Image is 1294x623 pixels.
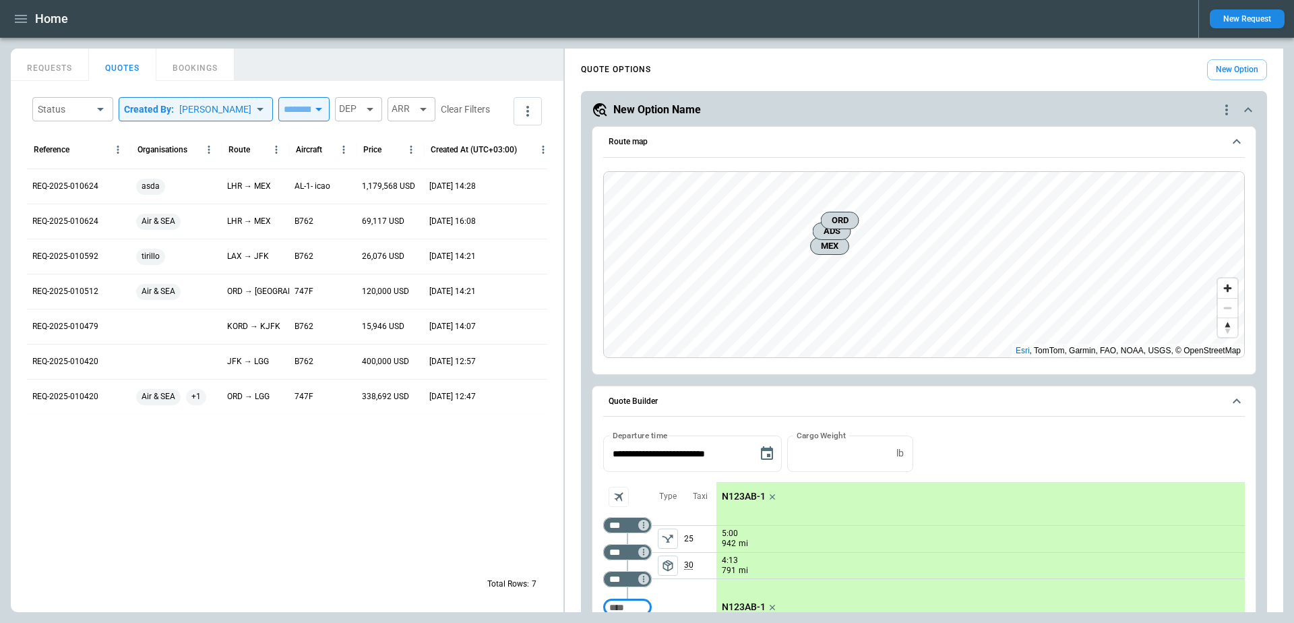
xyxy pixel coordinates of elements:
canvas: Map [604,172,1245,358]
button: QUOTES [89,49,156,81]
div: , TomTom, Garmin, FAO, NOAA, USGS, © OpenStreetMap [1016,344,1241,357]
p: 4:13 [722,556,738,566]
p: REQ-2025-010420 [32,356,98,367]
span: Air & SEA [136,274,181,309]
h5: New Option Name [613,102,701,117]
button: Reset bearing to north [1218,318,1237,337]
h1: Home [35,11,68,27]
p: Total Rows: [487,578,529,590]
button: left aligned [658,556,678,576]
div: Route [228,145,250,154]
p: 942 [722,538,736,550]
span: tirillo [136,239,165,274]
span: +1 [186,380,206,414]
p: 26,076 USD [362,251,404,262]
p: JFK → LGG [227,356,269,367]
span: asda [136,169,165,204]
p: 400,000 USD [362,356,409,367]
p: N123AB-1 [722,491,766,502]
div: Too short [603,544,652,560]
p: 120,000 USD [362,286,409,297]
p: 747F [295,391,313,403]
span: ADS [819,225,845,238]
label: Cargo Weight [797,429,846,441]
p: [DATE] 14:21 [429,286,476,297]
span: Type of sector [658,556,678,576]
button: Route map [603,127,1245,158]
p: 338,692 USD [362,391,409,403]
button: more [514,97,542,125]
div: Price [363,145,381,154]
button: BOOKINGS [156,49,235,81]
p: REQ-2025-010479 [32,321,98,332]
div: Created By : [124,102,251,116]
div: Route map [603,171,1245,358]
p: 15,946 USD [362,321,404,332]
span: Air & SEA [136,204,181,239]
button: New Option Namequote-option-actions [592,102,1256,118]
div: quote-option-actions [1219,102,1235,118]
span: package_2 [661,559,675,572]
p: 791 [722,565,736,576]
button: REQUESTS [11,49,89,81]
p: REQ-2025-010420 [32,391,98,403]
button: Reference column menu [109,140,127,159]
button: New Request [1210,9,1285,28]
p: ORD → LGG [227,391,270,403]
div: Aircraft [296,145,322,154]
span: Air & SEA [136,380,181,414]
h6: Quote Builder [609,397,658,406]
h6: Route map [609,138,648,146]
p: [DATE] 16:08 [429,216,476,227]
div: [PERSON_NAME] [179,102,251,116]
div: Reference [34,145,69,154]
button: Zoom in [1218,278,1237,298]
div: DEP [335,97,382,121]
span: Type of sector [658,529,678,549]
button: Created At (UTC+03:00) column menu [534,140,553,159]
div: Too short [603,571,652,587]
button: Quote Builder [603,386,1245,417]
button: Route column menu [267,140,286,159]
button: Choose date, selected date is Jul 12, 2025 [753,440,780,467]
button: Organisations column menu [199,140,218,159]
p: 7 [532,578,536,590]
button: New Option [1207,59,1267,80]
p: Type [659,491,677,502]
button: left aligned [658,529,678,549]
p: B762 [295,356,313,367]
p: REQ-2025-010624 [32,216,98,227]
div: Too short [603,599,652,616]
p: lb [896,448,904,459]
div: Too short [603,517,652,533]
a: Esri [1016,346,1030,355]
p: mi [739,565,748,576]
button: Price column menu [402,140,421,159]
p: B762 [295,321,313,332]
button: Aircraft column menu [334,140,353,159]
p: 25 [684,526,716,552]
p: [DATE] 14:07 [429,321,476,332]
div: ARR [388,97,435,121]
span: ORD [827,214,853,227]
p: 1,179,568 USD [362,181,415,192]
p: LHR → MEX [227,216,271,227]
p: [DATE] 12:57 [429,356,476,367]
p: KORD → KJFK [227,321,280,332]
div: Organisations [137,145,187,154]
p: [DATE] 14:28 [429,181,476,192]
p: REQ-2025-010592 [32,251,98,262]
p: [DATE] 14:21 [429,251,476,262]
p: 747F [295,286,313,297]
p: ORD → [GEOGRAPHIC_DATA] [227,286,332,297]
p: 30 [684,553,716,578]
button: Zoom out [1218,298,1237,318]
p: AL-1- icao [295,181,330,192]
h4: QUOTE OPTIONS [581,67,651,73]
p: REQ-2025-010512 [32,286,98,297]
label: Departure time [613,429,668,441]
span: Aircraft selection [609,487,629,507]
div: Status [38,102,92,116]
span: MEX [816,239,843,253]
button: Clear Filters [441,101,490,118]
